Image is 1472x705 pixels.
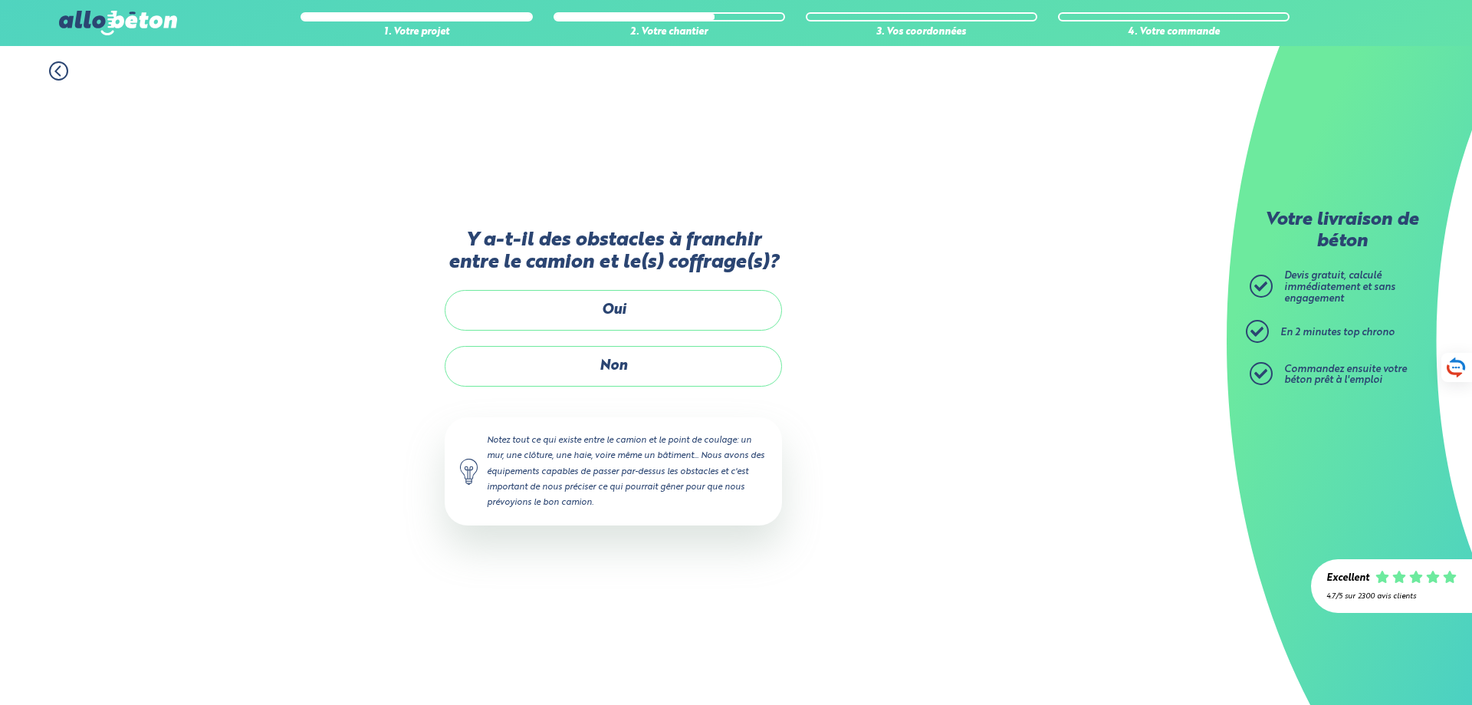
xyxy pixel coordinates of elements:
[1253,210,1430,252] p: Votre livraison de béton
[1326,592,1457,601] div: 4.7/5 sur 2300 avis clients
[445,290,782,331] label: Oui
[1336,645,1455,688] iframe: Help widget launcher
[1284,271,1395,303] span: Devis gratuit, calculé immédiatement et sans engagement
[445,417,782,525] div: Notez tout ce qui existe entre le camion et le point de coulage: un mur, une clôture, une haie, v...
[1284,364,1407,386] span: Commandez ensuite votre béton prêt à l'emploi
[445,229,782,275] label: Y a-t-il des obstacles à franchir entre le camion et le(s) coffrage(s)?
[1058,27,1290,38] div: 4. Votre commande
[806,27,1037,38] div: 3. Vos coordonnées
[554,27,785,38] div: 2. Votre chantier
[59,11,177,35] img: allobéton
[301,27,532,38] div: 1. Votre projet
[1326,573,1369,585] div: Excellent
[1280,328,1395,338] span: En 2 minutes top chrono
[445,346,782,387] label: Non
